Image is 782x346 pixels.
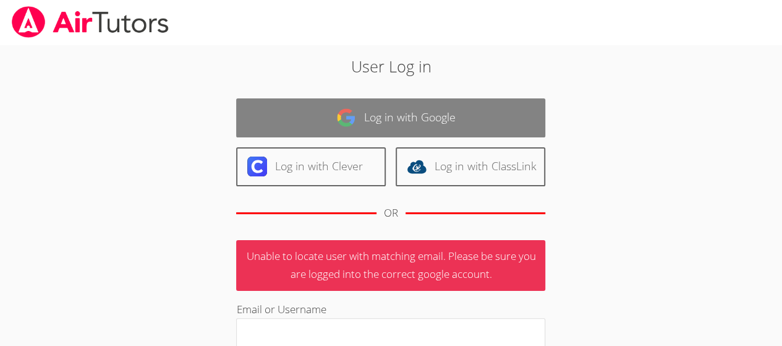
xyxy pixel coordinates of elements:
img: airtutors_banner-c4298cdbf04f3fff15de1276eac7730deb9818008684d7c2e4769d2f7ddbe033.png [11,6,170,38]
p: Unable to locate user with matching email. Please be sure you are logged into the correct google ... [236,240,545,291]
a: Log in with Clever [236,147,386,186]
img: google-logo-50288ca7cdecda66e5e0955fdab243c47b7ad437acaf1139b6f446037453330a.svg [336,108,356,128]
img: classlink-logo-d6bb404cc1216ec64c9a2012d9dc4662098be43eaf13dc465df04b49fa7ab582.svg [407,157,427,176]
img: clever-logo-6eab21bc6e7a338710f1a6ff85c0baf02591cd810cc4098c63d3a4b26e2feb20.svg [247,157,267,176]
a: Log in with ClassLink [396,147,545,186]
div: OR [384,204,398,222]
a: Log in with Google [236,98,545,137]
h2: User Log in [180,54,602,78]
label: Email or Username [236,302,326,316]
